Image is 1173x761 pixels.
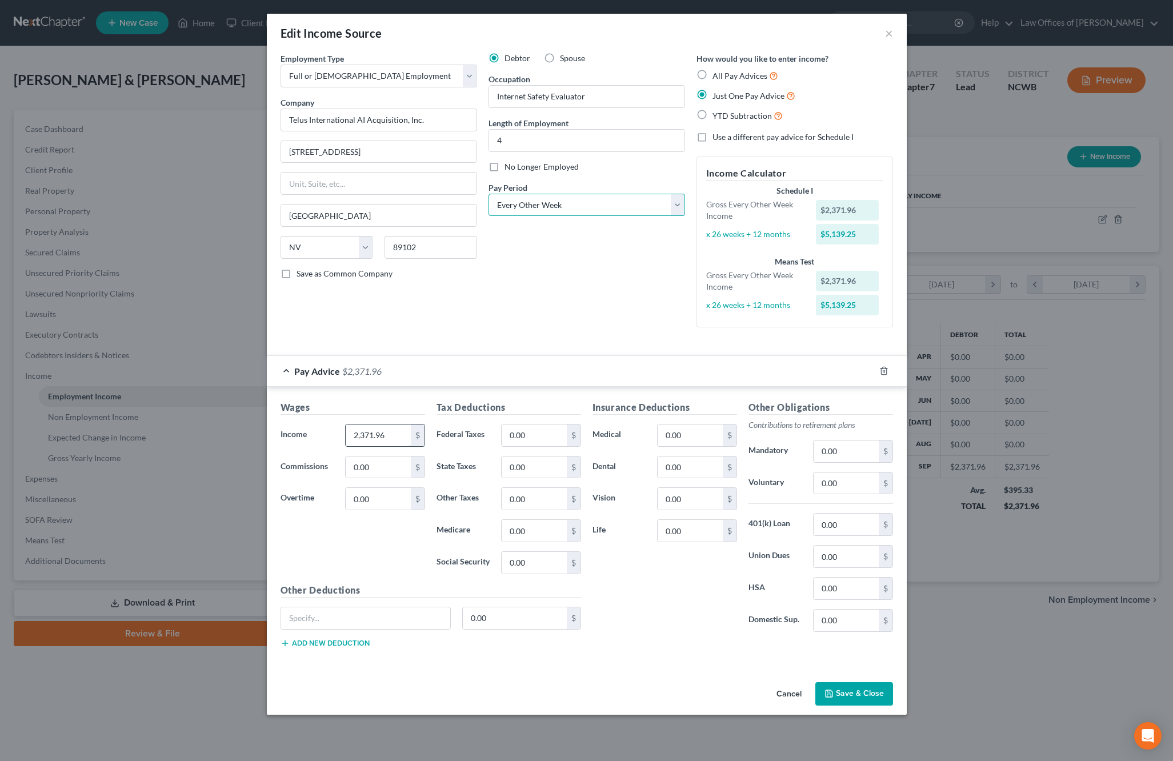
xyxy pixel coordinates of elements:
input: 0.00 [463,607,567,629]
label: Vision [587,487,652,510]
input: Enter zip... [385,236,477,259]
input: 0.00 [658,520,722,542]
label: Length of Employment [489,117,569,129]
h5: Wages [281,400,425,415]
div: Gross Every Other Week Income [700,199,811,222]
label: HSA [743,577,808,600]
span: $2,371.96 [342,366,382,377]
label: Voluntary [743,472,808,495]
p: Contributions to retirement plans [748,419,893,431]
h5: Other Deductions [281,583,581,598]
div: $ [567,424,581,446]
input: Search company by name... [281,109,477,131]
label: 401(k) Loan [743,513,808,536]
span: Just One Pay Advice [712,91,784,101]
input: 0.00 [658,488,722,510]
div: Edit Income Source [281,25,382,41]
span: Company [281,98,314,107]
div: $ [879,440,892,462]
div: $ [411,424,425,446]
span: No Longer Employed [505,162,579,171]
label: Occupation [489,73,530,85]
input: 0.00 [502,552,566,574]
input: 0.00 [814,440,878,462]
div: $ [723,456,736,478]
span: Pay Advice [294,366,340,377]
input: 0.00 [814,472,878,494]
input: Enter city... [281,205,477,226]
input: 0.00 [814,610,878,631]
input: 0.00 [346,488,410,510]
span: Debtor [505,53,530,63]
label: Medical [587,424,652,447]
input: 0.00 [502,520,566,542]
input: Specify... [281,607,451,629]
label: Mandatory [743,440,808,463]
button: × [885,26,893,40]
div: $5,139.25 [816,224,879,245]
div: Gross Every Other Week Income [700,270,811,293]
div: $ [567,607,581,629]
input: 0.00 [814,546,878,567]
input: 0.00 [658,424,722,446]
h5: Tax Deductions [437,400,581,415]
span: Save as Common Company [297,269,393,278]
label: How would you like to enter income? [696,53,828,65]
h5: Other Obligations [748,400,893,415]
input: -- [489,86,684,107]
div: $ [879,514,892,535]
div: Open Intercom Messenger [1134,722,1162,750]
span: Use a different pay advice for Schedule I [712,132,854,142]
div: $ [567,552,581,574]
div: $ [567,456,581,478]
div: $ [879,578,892,599]
input: 0.00 [658,456,722,478]
span: Employment Type [281,54,344,63]
label: Other Taxes [431,487,496,510]
div: $ [411,456,425,478]
div: $ [411,488,425,510]
button: Cancel [767,683,811,706]
h5: Income Calculator [706,166,883,181]
input: 0.00 [502,424,566,446]
label: Domestic Sup. [743,609,808,632]
input: 0.00 [502,488,566,510]
div: x 26 weeks ÷ 12 months [700,299,811,311]
div: $ [879,472,892,494]
input: 0.00 [346,456,410,478]
input: Enter address... [281,141,477,163]
input: 0.00 [502,456,566,478]
div: $ [567,520,581,542]
input: 0.00 [814,578,878,599]
input: 0.00 [346,424,410,446]
label: Overtime [275,487,340,510]
input: 0.00 [814,514,878,535]
label: Federal Taxes [431,424,496,447]
span: Pay Period [489,183,527,193]
div: $5,139.25 [816,295,879,315]
div: $ [723,488,736,510]
label: Social Security [431,551,496,574]
div: x 26 weeks ÷ 12 months [700,229,811,240]
span: YTD Subtraction [712,111,772,121]
label: Medicare [431,519,496,542]
div: $2,371.96 [816,200,879,221]
button: Save & Close [815,682,893,706]
div: $2,371.96 [816,271,879,291]
div: $ [879,546,892,567]
div: $ [723,520,736,542]
label: Commissions [275,456,340,479]
h5: Insurance Deductions [592,400,737,415]
label: Union Dues [743,545,808,568]
label: Life [587,519,652,542]
div: Schedule I [706,185,883,197]
div: $ [567,488,581,510]
div: $ [879,610,892,631]
input: ex: 2 years [489,130,684,151]
span: All Pay Advices [712,71,767,81]
input: Unit, Suite, etc... [281,173,477,194]
span: Spouse [560,53,585,63]
span: Income [281,429,307,439]
div: $ [723,424,736,446]
label: Dental [587,456,652,479]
